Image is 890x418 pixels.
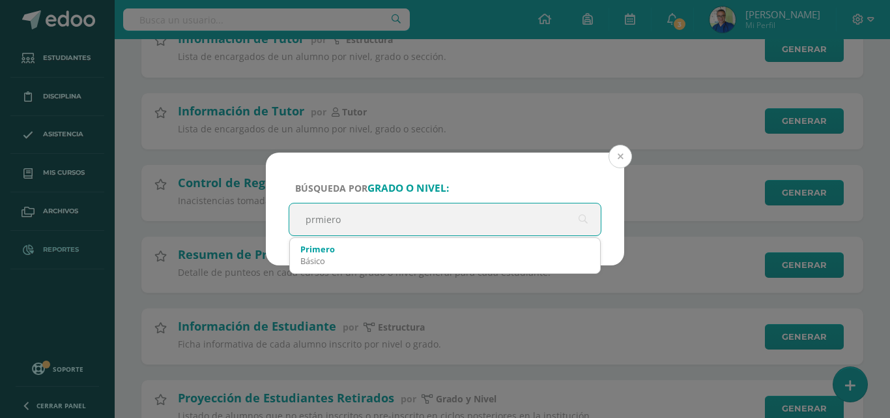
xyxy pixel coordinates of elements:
strong: grado o nivel: [367,181,449,195]
input: ej. Primero primaria, etc. [289,203,601,235]
button: Close (Esc) [609,145,632,168]
div: Primero [300,243,590,255]
span: Búsqueda por [295,182,449,194]
div: Básico [300,255,590,267]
